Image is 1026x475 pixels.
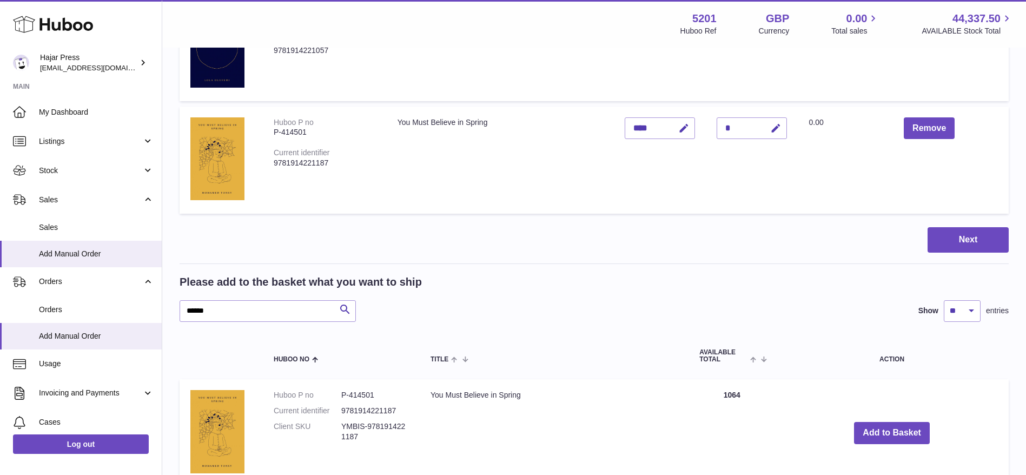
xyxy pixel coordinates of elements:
img: internalAdmin-5201@internal.huboo.com [13,55,29,71]
strong: GBP [766,11,789,26]
span: Sales [39,195,142,205]
span: [EMAIL_ADDRESS][DOMAIN_NAME] [40,63,159,72]
dd: YMBIS-9781914221187 [341,421,409,442]
dd: P-414501 [341,390,409,400]
span: Huboo no [274,356,309,363]
span: Stock [39,166,142,176]
h2: Please add to the basket what you want to ship [180,275,422,289]
span: 0.00 [846,11,868,26]
span: My Dashboard [39,107,154,117]
span: Invoicing and Payments [39,388,142,398]
div: Current identifier [274,148,330,157]
a: 0.00 Total sales [831,11,879,36]
div: Huboo Ref [680,26,717,36]
span: Add Manual Order [39,331,154,341]
div: 9781914221057 [274,45,376,56]
dt: Client SKU [274,421,341,442]
td: You Must Believe in Spring [387,107,614,214]
dt: Huboo P no [274,390,341,400]
dd: 9781914221187 [341,406,409,416]
div: Hajar Press [40,52,137,73]
span: AVAILABLE Total [699,349,747,363]
button: Next [928,227,1009,253]
span: Title [431,356,448,363]
img: You Must Believe in Spring [190,117,244,201]
div: Currency [759,26,790,36]
div: P-414501 [274,127,376,137]
strong: 5201 [692,11,717,26]
span: entries [986,306,1009,316]
span: Total sales [831,26,879,36]
a: Log out [13,434,149,454]
th: Action [775,338,1009,374]
span: Cases [39,417,154,427]
div: 9781914221187 [274,158,376,168]
span: AVAILABLE Stock Total [922,26,1013,36]
a: 44,337.50 AVAILABLE Stock Total [922,11,1013,36]
button: Remove [904,117,955,140]
dt: Current identifier [274,406,341,416]
div: Huboo P no [274,118,314,127]
span: Sales [39,222,154,233]
label: Show [918,306,938,316]
span: 44,337.50 [952,11,1001,26]
span: Listings [39,136,142,147]
span: Add Manual Order [39,249,154,259]
button: Add to Basket [854,422,930,444]
img: You Must Believe in Spring [190,390,244,473]
span: 0.00 [809,118,823,127]
span: Orders [39,276,142,287]
span: Usage [39,359,154,369]
span: Orders [39,305,154,315]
